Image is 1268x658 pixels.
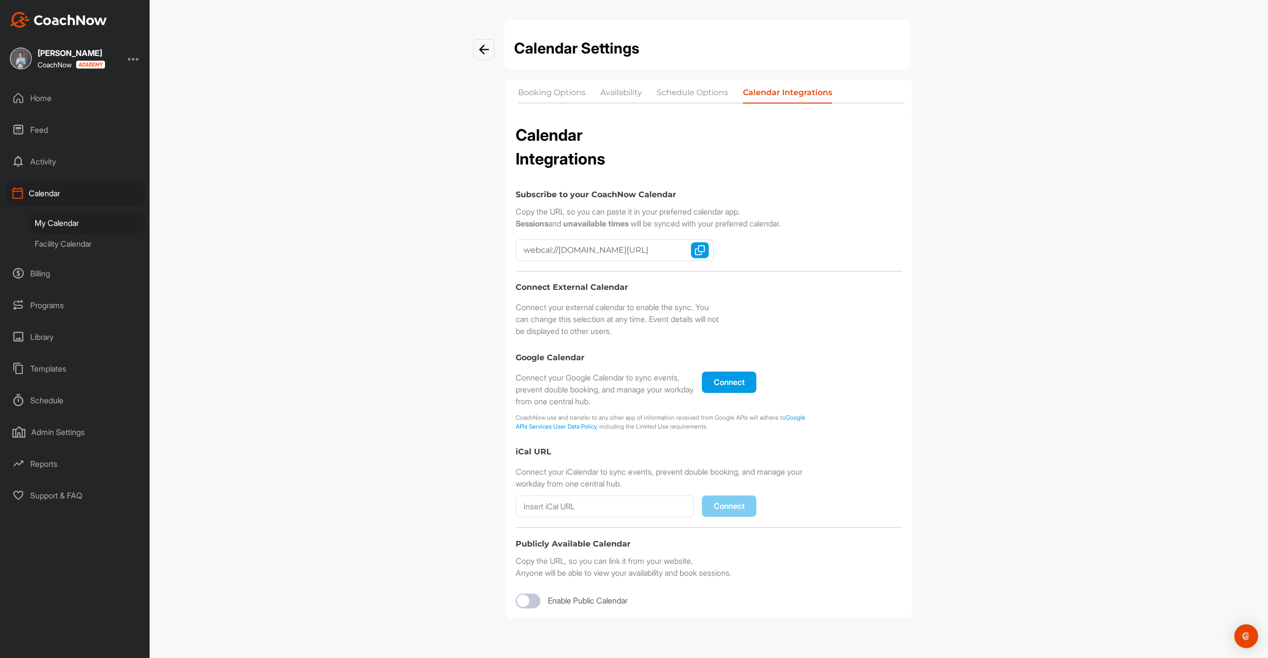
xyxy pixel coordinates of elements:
[516,206,902,218] div: Copy the URL so you can paste it in your preferred calendar app.
[5,451,145,476] div: Reports
[600,87,642,103] li: Availability
[516,414,805,430] a: Google APIs Services User Data Policy
[76,60,105,69] img: CoachNow acadmey
[38,49,105,57] div: [PERSON_NAME]
[5,261,145,286] div: Billing
[516,539,631,548] label: Publicly Available Calendar
[28,213,145,233] div: My Calendar
[5,420,145,444] div: Admin Settings
[516,555,902,567] div: Copy the URL, so you can link it from your website.
[516,413,813,431] div: CoachNow use and transfer to any other app of information received from Google APIs will adhere t...
[1234,624,1258,648] div: Open Intercom Messenger
[695,245,705,255] img: Copy
[516,567,902,579] div: Anyone will be able to view your availability and book sessions.
[548,596,628,606] span: Enable Public Calendar
[10,12,107,28] img: CoachNow
[516,219,548,228] strong: Sessions
[516,218,902,229] div: and will be synced with your preferred calendar.
[5,325,145,349] div: Library
[702,495,756,517] button: Connect
[479,45,489,55] img: info
[516,372,694,407] div: Connect your Google Calendar to sync events, prevent double booking, and manage your workday from...
[518,87,585,103] li: Booking Options
[516,352,902,364] label: Google Calendar
[5,356,145,381] div: Templates
[516,446,902,458] label: iCal URL
[691,242,709,258] button: Copy
[516,466,813,490] div: Connect your iCalendar to sync events, prevent double booking, and manage your workday from one c...
[5,181,145,206] div: Calendar
[5,483,145,508] div: Support & FAQ
[657,87,728,103] li: Schedule Options
[5,293,145,318] div: Programs
[743,87,832,103] li: Calendar Integrations
[516,301,719,337] div: Connect your external calendar to enable the sync. You can change this selection at any time. Eve...
[5,388,145,413] div: Schedule
[702,372,756,393] button: Connect
[10,48,32,69] img: square_81347fb2ab9f129070b2544b3bdef3f2.jpg
[5,149,145,174] div: Activity
[5,117,145,142] div: Feed
[28,233,145,254] div: Facility Calendar
[5,86,145,110] div: Home
[38,60,105,69] div: CoachNow
[563,219,629,228] strong: unavailable times
[514,37,900,59] h1: Calendar Settings
[516,495,694,517] input: Insert iCal URL
[516,190,676,199] label: Subscribe to your CoachNow Calendar
[516,281,902,293] label: Connect External Calendar
[516,123,649,171] h2: Calendar Integrations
